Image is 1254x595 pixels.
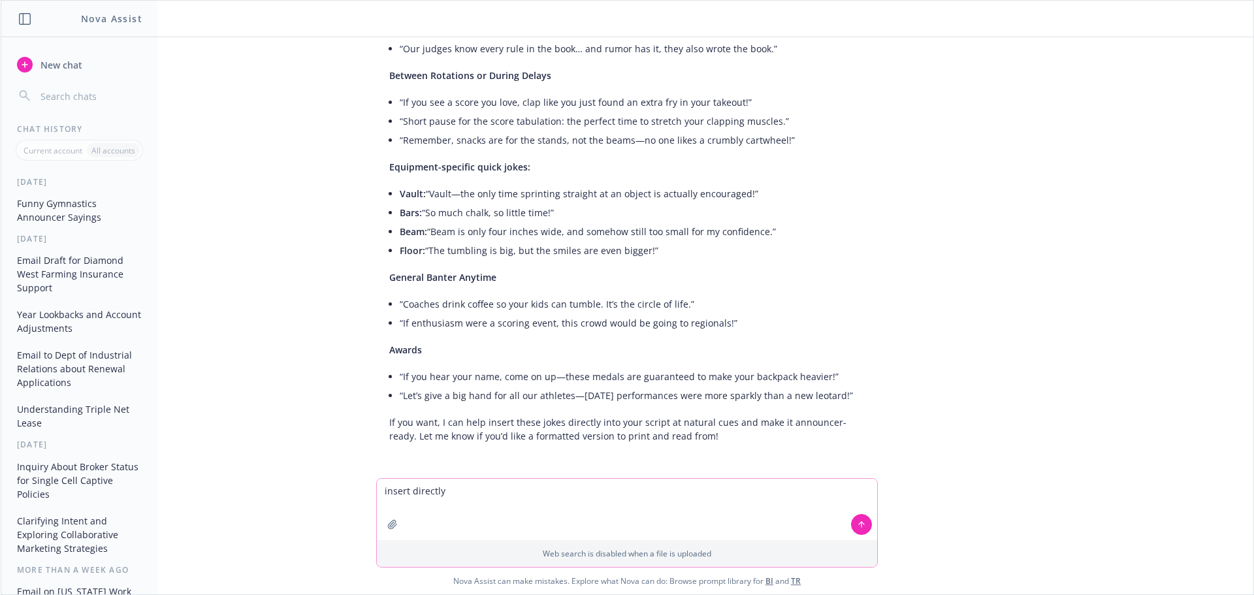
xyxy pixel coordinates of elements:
[400,244,425,257] span: Floor:
[12,398,147,434] button: Understanding Triple Net Lease
[400,367,865,386] li: “If you hear your name, come on up—these medals are guaranteed to make your backpack heavier!”
[400,386,865,405] li: “Let’s give a big hand for all our athletes—[DATE] performances were more sparkly than a new leot...
[81,12,142,25] h1: Nova Assist
[389,415,865,443] p: If you want, I can help insert these jokes directly into your script at natural cues and make it ...
[1,176,157,187] div: [DATE]
[400,241,865,260] li: “The tumbling is big, but the smiles are even bigger!”
[389,271,496,283] span: General Banter Anytime
[12,249,147,298] button: Email Draft for Diamond West Farming Insurance Support
[400,206,422,219] span: Bars:
[12,510,147,559] button: Clarifying Intent and Exploring Collaborative Marketing Strategies
[400,203,865,222] li: “So much chalk, so little time!”
[91,145,135,156] p: All accounts
[765,575,773,587] a: BI
[1,233,157,244] div: [DATE]
[400,225,427,238] span: Beam:
[38,58,82,72] span: New chat
[1,564,157,575] div: More than a week ago
[12,304,147,339] button: Year Lookbacks and Account Adjustments
[400,187,426,200] span: Vault:
[389,344,422,356] span: Awards
[24,145,82,156] p: Current account
[12,193,147,228] button: Funny Gymnastics Announcer Sayings
[400,112,865,131] li: “Short pause for the score tabulation: the perfect time to stretch your clapping muscles.”
[400,39,865,58] li: “Our judges know every rule in the book… and rumor has it, they also wrote the book.”
[389,161,530,173] span: Equipment-specific quick jokes:
[38,87,142,105] input: Search chats
[400,131,865,150] li: “Remember, snacks are for the stands, not the beams—no one likes a crumbly cartwheel!”
[1,439,157,450] div: [DATE]
[400,93,865,112] li: “If you see a score you love, clap like you just found an extra fry in your takeout!”
[400,314,865,332] li: “If enthusiasm were a scoring event, this crowd would be going to regionals!”
[12,344,147,393] button: Email to Dept of Industrial Relations about Renewal Applications
[791,575,801,587] a: TR
[1,123,157,135] div: Chat History
[400,295,865,314] li: “Coaches drink coffee so your kids can tumble. It’s the circle of life.”
[400,222,865,241] li: “Beam is only four inches wide, and somehow still too small for my confidence.”
[12,53,147,76] button: New chat
[389,69,551,82] span: Between Rotations or During Delays
[6,568,1248,594] span: Nova Assist can make mistakes. Explore what Nova can do: Browse prompt library for and
[12,456,147,505] button: Inquiry About Broker Status for Single Cell Captive Policies
[400,184,865,203] li: “Vault—the only time sprinting straight at an object is actually encouraged!”
[385,548,869,559] p: Web search is disabled when a file is uploaded
[377,479,877,540] textarea: insert directly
